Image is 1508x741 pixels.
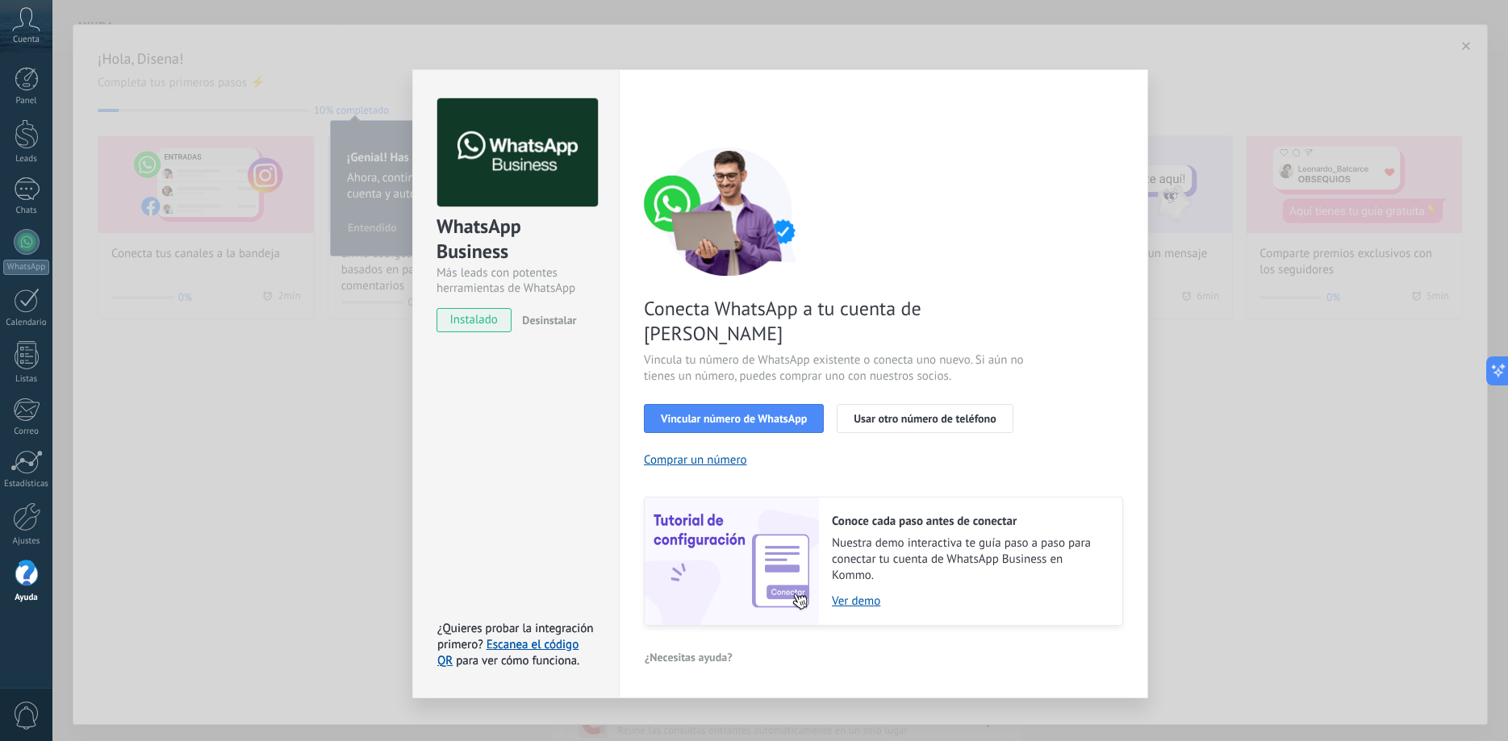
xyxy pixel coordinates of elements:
div: Ayuda [3,593,50,603]
span: Conecta WhatsApp a tu cuenta de [PERSON_NAME] [644,296,1028,346]
div: Correo [3,427,50,437]
a: Escanea el código QR [437,637,579,668]
button: Usar otro número de teléfono [837,404,1013,433]
button: Desinstalar [516,308,576,332]
span: ¿Necesitas ayuda? [645,651,733,663]
h2: Conoce cada paso antes de conectar [832,514,1106,529]
div: Panel [3,96,50,106]
span: instalado [437,308,511,332]
button: Comprar un número [644,452,747,468]
button: ¿Necesitas ayuda? [644,645,733,669]
span: para ver cómo funciona. [456,653,579,668]
div: Leads [3,154,50,164]
span: ¿Quieres probar la integración primero? [437,621,594,652]
span: Vincula tu número de WhatsApp existente o conecta uno nuevo. Si aún no tienes un número, puedes c... [644,352,1028,385]
span: Desinstalar [522,313,576,327]
a: Ver demo [832,593,1106,609]
div: Calendario [3,318,50,328]
span: Nuestra demo interactiva te guía paso a paso para conectar tu cuenta de WhatsApp Business en Kommo. [832,535,1106,584]
span: Cuenta [13,35,40,45]
div: Ajustes [3,536,50,547]
div: Estadísticas [3,479,50,489]
div: WhatsApp [3,260,49,275]
div: Más leads con potentes herramientas de WhatsApp [437,265,595,296]
div: Chats [3,206,50,216]
img: connect number [644,147,813,276]
span: Vincular número de WhatsApp [661,413,807,424]
button: Vincular número de WhatsApp [644,404,824,433]
div: WhatsApp Business [437,214,595,265]
span: Usar otro número de teléfono [854,413,996,424]
img: logo_main.png [437,98,598,207]
div: Listas [3,374,50,385]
